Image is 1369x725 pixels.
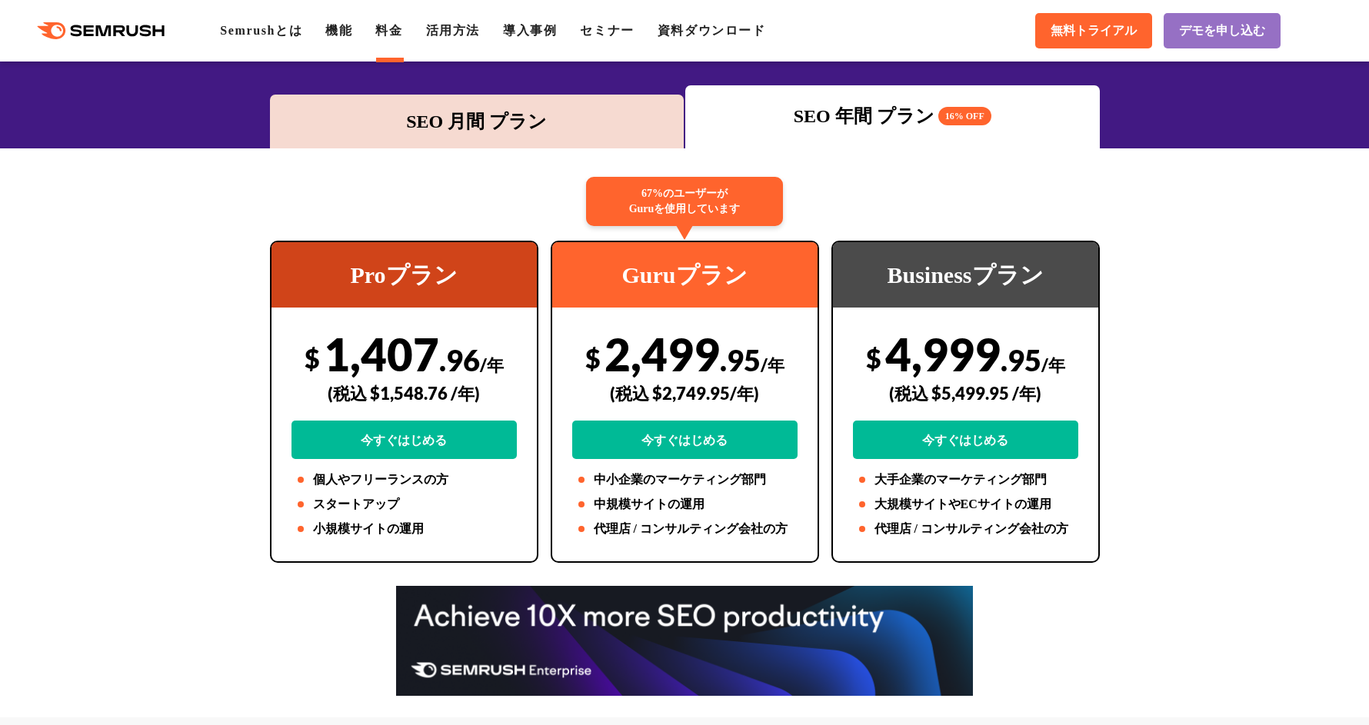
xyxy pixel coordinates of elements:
[291,471,517,489] li: 個人やフリーランスの方
[761,354,784,375] span: /年
[375,24,402,37] a: 料金
[853,421,1078,459] a: 今すぐはじめる
[291,366,517,421] div: (税込 $1,548.76 /年)
[305,342,320,374] span: $
[426,24,480,37] a: 活用方法
[291,327,517,459] div: 1,407
[1179,23,1265,39] span: デモを申し込む
[938,107,991,125] span: 16% OFF
[220,24,302,37] a: Semrushとは
[291,520,517,538] li: 小規模サイトの運用
[572,495,798,514] li: 中規模サイトの運用
[853,327,1078,459] div: 4,999
[853,520,1078,538] li: 代理店 / コンサルティング会社の方
[658,24,766,37] a: 資料ダウンロード
[480,354,504,375] span: /年
[291,421,517,459] a: 今すぐはじめる
[503,24,557,37] a: 導入事例
[278,108,677,135] div: SEO 月間 プラン
[572,327,798,459] div: 2,499
[853,495,1078,514] li: 大規模サイトやECサイトの運用
[439,342,480,377] span: .96
[580,24,634,37] a: セミナー
[572,520,798,538] li: 代理店 / コンサルティング会社の方
[833,242,1098,308] div: Businessプラン
[271,242,537,308] div: Proプラン
[693,102,1092,130] div: SEO 年間 プラン
[572,471,798,489] li: 中小企業のマーケティング部門
[1051,23,1137,39] span: 無料トライアル
[853,471,1078,489] li: 大手企業のマーケティング部門
[585,342,601,374] span: $
[1041,354,1065,375] span: /年
[1001,342,1041,377] span: .95
[572,421,798,459] a: 今すぐはじめる
[572,366,798,421] div: (税込 $2,749.95/年)
[325,24,352,37] a: 機能
[853,366,1078,421] div: (税込 $5,499.95 /年)
[866,342,881,374] span: $
[1035,13,1152,48] a: 無料トライアル
[552,242,818,308] div: Guruプラン
[720,342,761,377] span: .95
[586,177,783,226] div: 67%のユーザーが Guruを使用しています
[1164,13,1281,48] a: デモを申し込む
[291,495,517,514] li: スタートアップ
